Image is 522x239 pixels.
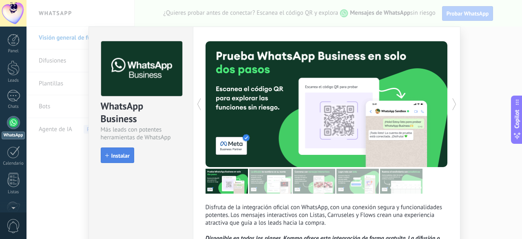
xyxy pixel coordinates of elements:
img: tour_image_1009fe39f4f058b759f0df5a2b7f6f06.png [293,169,335,194]
div: Más leads con potentes herramientas de WhatsApp [101,126,181,141]
img: logo_main.png [101,41,182,96]
img: tour_image_7a4924cebc22ed9e3259523e50fe4fd6.png [206,169,248,194]
div: Listas [2,190,25,195]
div: Leads [2,78,25,83]
img: tour_image_cc377002d0016b7ebaeb4dbe65cb2175.png [380,169,422,194]
span: Instalar [111,153,130,159]
img: tour_image_cc27419dad425b0ae96c2716632553fa.png [249,169,292,194]
button: Instalar [101,147,134,163]
div: Calendario [2,161,25,166]
div: Chats [2,104,25,109]
img: tour_image_62c9952fc9cf984da8d1d2aa2c453724.png [336,169,379,194]
div: WhatsApp Business [101,100,181,126]
span: Copilot [513,109,521,128]
div: WhatsApp [2,132,25,139]
div: Panel [2,49,25,54]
